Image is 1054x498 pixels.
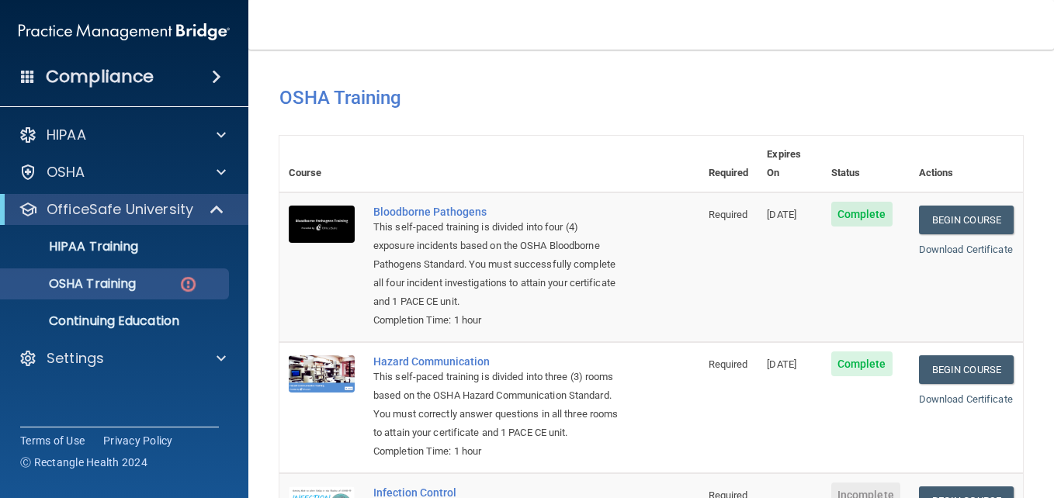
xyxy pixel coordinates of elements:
[919,206,1014,234] a: Begin Course
[19,16,230,47] img: PMB logo
[709,358,748,370] span: Required
[10,276,136,292] p: OSHA Training
[46,66,154,88] h4: Compliance
[47,349,104,368] p: Settings
[47,200,193,219] p: OfficeSafe University
[279,136,364,192] th: Course
[919,355,1014,384] a: Begin Course
[767,209,796,220] span: [DATE]
[373,442,622,461] div: Completion Time: 1 hour
[179,275,198,294] img: danger-circle.6113f641.png
[373,368,622,442] div: This self-paced training is divided into three (3) rooms based on the OSHA Hazard Communication S...
[758,136,821,192] th: Expires On
[919,244,1013,255] a: Download Certificate
[103,433,173,448] a: Privacy Policy
[10,313,222,329] p: Continuing Education
[10,239,138,254] p: HIPAA Training
[767,358,796,370] span: [DATE]
[47,126,86,144] p: HIPAA
[19,200,225,219] a: OfficeSafe University
[373,218,622,311] div: This self-paced training is divided into four (4) exposure incidents based on the OSHA Bloodborne...
[19,163,226,182] a: OSHA
[19,349,226,368] a: Settings
[279,87,1023,109] h4: OSHA Training
[19,126,226,144] a: HIPAA
[910,136,1023,192] th: Actions
[709,209,748,220] span: Required
[373,311,622,330] div: Completion Time: 1 hour
[20,433,85,448] a: Terms of Use
[822,136,910,192] th: Status
[831,202,893,227] span: Complete
[831,351,893,376] span: Complete
[919,393,1013,405] a: Download Certificate
[373,355,622,368] a: Hazard Communication
[20,455,147,470] span: Ⓒ Rectangle Health 2024
[699,136,758,192] th: Required
[373,206,622,218] a: Bloodborne Pathogens
[47,163,85,182] p: OSHA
